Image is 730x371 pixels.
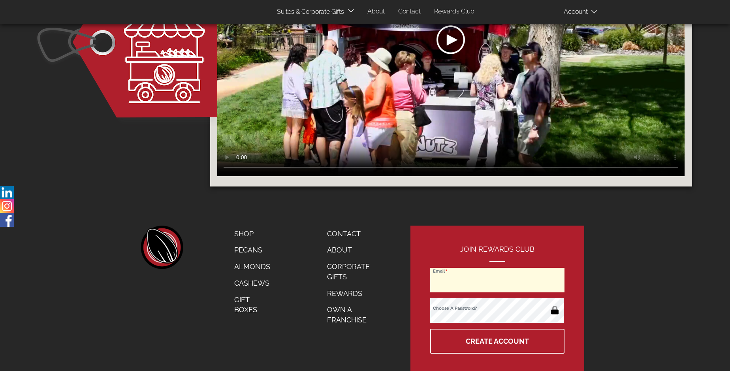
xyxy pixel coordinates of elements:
[271,4,346,20] a: Suites & Corporate Gifts
[228,275,276,292] a: Cashews
[228,258,276,275] a: Almonds
[321,226,385,242] a: Contact
[321,258,385,285] a: Corporate Gifts
[430,329,564,354] button: Create Account
[361,4,391,19] a: About
[392,4,427,19] a: Contact
[140,226,183,269] a: home
[228,292,276,318] a: Gift Boxes
[430,268,564,292] input: Email
[428,4,480,19] a: Rewards Club
[321,301,385,328] a: Own a Franchise
[321,285,385,302] a: Rewards
[430,245,564,262] h2: Join Rewards Club
[228,242,276,258] a: Pecans
[321,242,385,258] a: About
[228,226,276,242] a: Shop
